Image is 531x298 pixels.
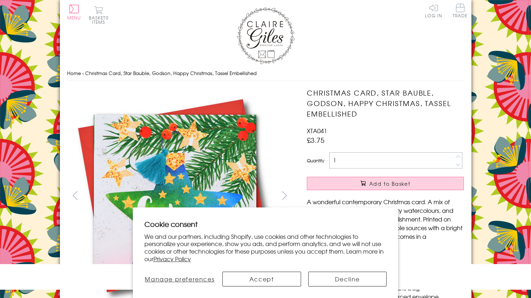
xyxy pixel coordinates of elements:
[307,157,324,164] label: Quantity
[67,70,81,76] a: Home
[67,14,81,21] span: Menu
[369,180,410,187] span: Add to Basket
[144,272,215,286] button: Manage preferences
[145,275,214,283] span: Manage preferences
[144,219,387,229] h2: Cookie consent
[307,88,464,119] h1: Christmas Card, Star Bauble, Godson, Happy Christmas, Tassel Embellished
[307,126,327,135] span: XTA041
[89,6,109,24] button: Basket0 items
[153,254,191,263] a: Privacy Policy
[67,187,83,203] button: prev
[144,233,387,263] p: We and our partners, including Shopify, use cookies and other technologies to personalize your ex...
[425,4,442,18] a: Log In
[308,272,387,286] button: Decline
[453,4,468,18] span: Trade
[85,70,257,76] span: Christmas Card, Star Bauble, Godson, Happy Christmas, Tassel Embellished
[307,197,464,249] p: A wonderful contemporary Christmas card. A mix of bright [PERSON_NAME] and pretty watercolours, a...
[82,70,84,76] span: ›
[307,177,464,190] button: Add to Basket
[67,5,81,20] button: Menu
[276,187,292,203] button: next
[222,272,301,286] button: Accept
[92,14,109,25] span: 0 items
[237,7,295,64] img: Claire Giles Greetings Cards
[307,135,325,145] span: £3.75
[453,4,468,19] a: Trade
[67,66,464,81] nav: breadcrumbs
